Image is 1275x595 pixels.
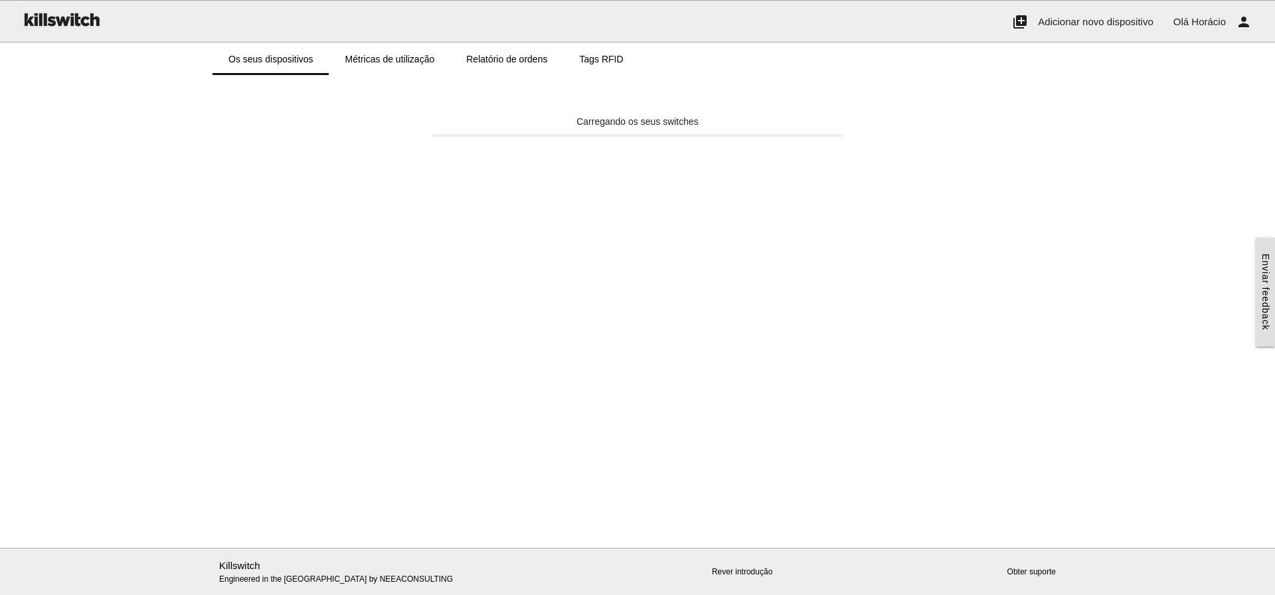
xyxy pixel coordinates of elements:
i: person [1236,1,1252,43]
a: Os seus dispositivos [212,43,329,75]
div: Carregando os seus switches [432,115,843,129]
a: Rever introdução [712,567,772,576]
span: Horácio [1191,16,1226,27]
a: Tags RFID [563,43,639,75]
a: Relatório de ordens [450,43,563,75]
a: Enviar feedback [1256,238,1275,346]
a: Métricas de utilização [329,43,451,75]
a: Obter suporte [1007,567,1056,576]
span: Adicionar novo dispositivo [1038,16,1153,27]
p: Engineered in the [GEOGRAPHIC_DATA] by NEEACONSULTING [219,558,489,586]
img: ks-logo-black-160-b.png [20,1,102,38]
a: Killswitch [219,560,260,571]
i: add_to_photos [1012,1,1028,43]
span: Olá [1173,16,1189,27]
